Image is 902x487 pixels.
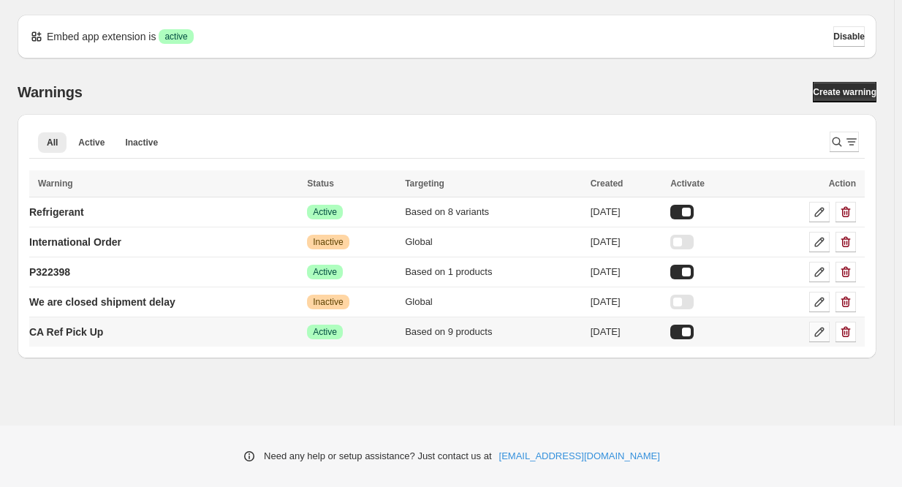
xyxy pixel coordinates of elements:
[813,82,876,102] a: Create warning
[499,449,660,464] a: [EMAIL_ADDRESS][DOMAIN_NAME]
[405,295,582,309] div: Global
[307,178,334,189] span: Status
[591,325,662,339] div: [DATE]
[405,325,582,339] div: Based on 9 products
[591,235,662,249] div: [DATE]
[313,326,337,338] span: Active
[591,205,662,219] div: [DATE]
[29,265,70,279] p: P322398
[591,265,662,279] div: [DATE]
[313,296,343,308] span: Inactive
[405,265,582,279] div: Based on 1 products
[591,295,662,309] div: [DATE]
[18,83,83,101] h2: Warnings
[813,86,876,98] span: Create warning
[833,31,865,42] span: Disable
[29,260,70,284] a: P322398
[29,320,103,344] a: CA Ref Pick Up
[405,178,444,189] span: Targeting
[670,178,705,189] span: Activate
[829,178,856,189] span: Action
[29,325,103,339] p: CA Ref Pick Up
[833,26,865,47] button: Disable
[29,235,121,249] p: International Order
[29,230,121,254] a: International Order
[47,137,58,148] span: All
[78,137,105,148] span: Active
[29,295,175,309] p: We are closed shipment delay
[29,205,84,219] p: Refrigerant
[38,178,73,189] span: Warning
[313,236,343,248] span: Inactive
[313,206,337,218] span: Active
[591,178,624,189] span: Created
[164,31,187,42] span: active
[405,205,582,219] div: Based on 8 variants
[125,137,158,148] span: Inactive
[313,266,337,278] span: Active
[29,290,175,314] a: We are closed shipment delay
[405,235,582,249] div: Global
[29,200,84,224] a: Refrigerant
[47,29,156,44] p: Embed app extension is
[830,132,859,152] button: Search and filter results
